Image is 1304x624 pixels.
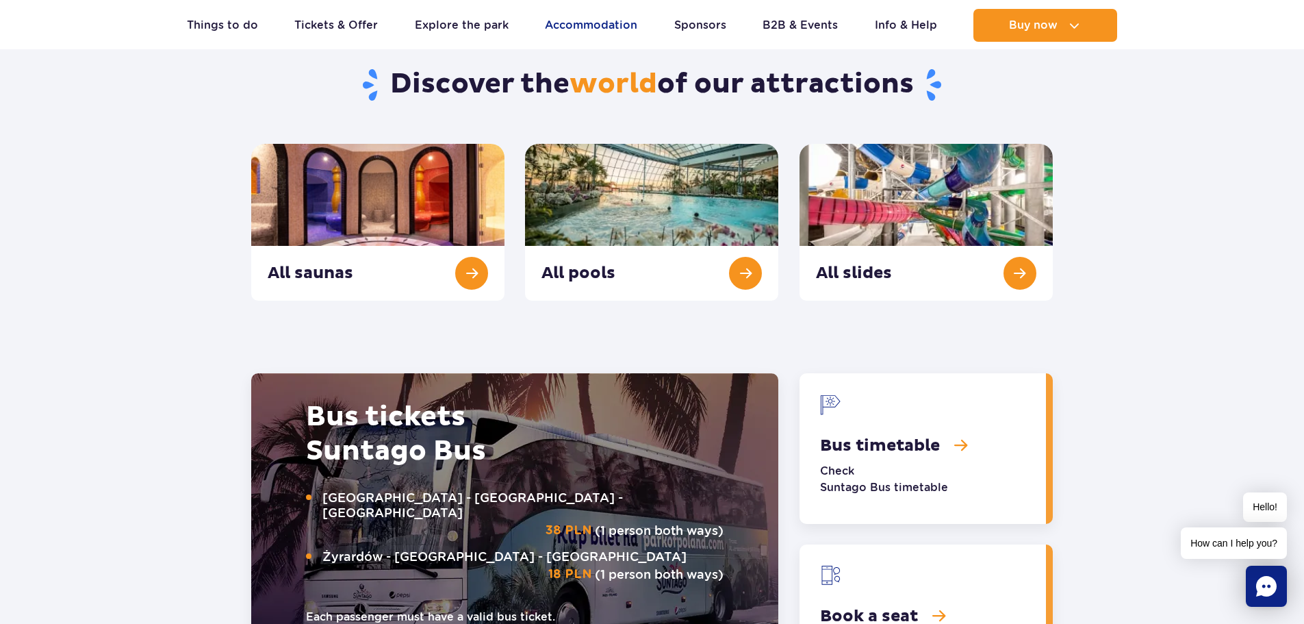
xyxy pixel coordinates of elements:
p: (1 person both ways) [306,549,724,582]
strong: 38 PLN [546,523,592,538]
span: [GEOGRAPHIC_DATA] - [GEOGRAPHIC_DATA] - [GEOGRAPHIC_DATA] [322,490,724,521]
h2: Bus tickets Suntago Bus [306,400,724,469]
a: Accommodation [545,9,637,42]
div: Chat [1246,566,1287,607]
span: Żyrardów - [GEOGRAPHIC_DATA] - [GEOGRAPHIC_DATA] [322,549,724,564]
a: Sponsors [674,9,726,42]
a: Bus timetable [800,373,1046,524]
a: All slides [800,144,1053,301]
button: Buy now [973,9,1117,42]
a: All saunas [251,144,504,301]
a: Tickets & Offer [294,9,378,42]
a: Things to do [187,9,258,42]
p: (1 person both ways) [306,490,724,538]
span: How can I help you? [1181,527,1287,559]
a: All pools [525,144,778,301]
span: world [570,67,657,101]
h2: Discover the of our attractions [251,67,1053,103]
a: Info & Help [875,9,937,42]
strong: 18 PLN [548,567,592,582]
a: B2B & Events [763,9,838,42]
span: Hello! [1243,492,1287,522]
a: Explore the park [415,9,509,42]
span: Buy now [1009,19,1058,32]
